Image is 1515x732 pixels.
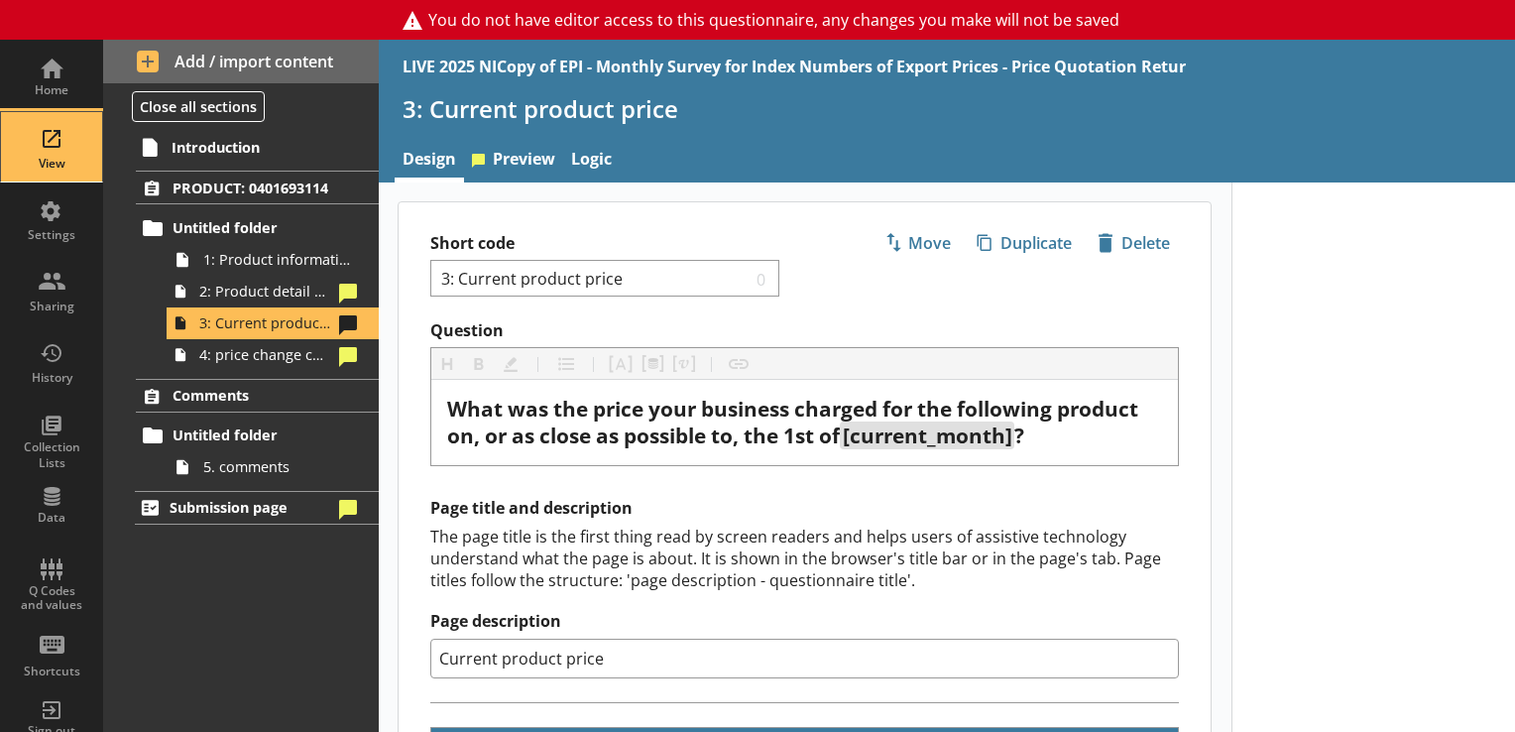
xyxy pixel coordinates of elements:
span: Duplicate [969,227,1080,259]
div: Q Codes and values [17,584,86,613]
a: 5. comments [167,451,379,483]
span: 0 [753,269,771,288]
span: What was the price your business charged for the following product on, or as close as possible to... [447,395,1143,449]
a: Design [395,140,464,183]
span: Submission page [170,498,331,517]
li: Untitled folder5. comments [145,420,379,483]
span: 5. comments [203,457,352,476]
a: 1: Product information [167,244,379,276]
h2: Page title and description [430,498,1179,519]
button: Duplicate [968,226,1081,260]
div: Settings [17,227,86,243]
span: Comments [173,386,344,405]
div: History [17,370,86,386]
div: The page title is the first thing read by screen readers and helps users of assistive technology ... [430,526,1179,591]
div: Sharing [17,299,86,314]
button: Add / import content [103,40,379,83]
span: Delete [1090,227,1178,259]
button: Close all sections [132,91,265,122]
label: Question [430,320,1179,341]
a: Preview [464,140,563,183]
span: Add / import content [137,51,346,72]
a: Comments [136,379,379,413]
div: Shortcuts [17,664,86,679]
h1: 3: Current product price [403,93,1491,124]
a: 3: Current product price [167,307,379,339]
div: Collection Lists [17,439,86,470]
span: ? [1014,422,1024,449]
div: View [17,156,86,172]
div: Data [17,510,86,526]
span: 3: Current product price [199,313,331,332]
li: Untitled folder1: Product information2: Product detail changes3: Current product price4: price ch... [145,212,379,371]
a: 2: Product detail changes [167,276,379,307]
span: [current_month] [843,422,1012,449]
span: Introduction [172,138,344,157]
a: Submission page [135,491,379,525]
a: Untitled folder [136,212,379,244]
a: PRODUCT: 0401693114 [136,171,379,204]
a: Introduction [135,131,379,163]
span: Move [876,227,959,259]
a: Untitled folder [136,420,379,451]
li: PRODUCT: 0401693114Untitled folder1: Product information2: Product detail changes3: Current produ... [103,171,379,370]
div: LIVE 2025 NICopy of EPI - Monthly Survey for Index Numbers of Export Prices - Price Quotation Retur [403,56,1186,77]
span: Untitled folder [173,426,344,444]
div: Home [17,82,86,98]
span: PRODUCT: 0401693114 [173,179,344,197]
span: Untitled folder [173,218,344,237]
li: CommentsUntitled folder5. comments [103,379,379,483]
button: Delete [1089,226,1179,260]
div: Question [447,396,1162,449]
button: Move [875,226,960,260]
a: Logic [563,140,620,183]
span: 2: Product detail changes [199,282,331,301]
label: Page description [430,611,1179,632]
span: 4: price change comments [199,345,331,364]
label: Short code [430,233,805,254]
span: 1: Product information [203,250,352,269]
a: 4: price change comments [167,339,379,371]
